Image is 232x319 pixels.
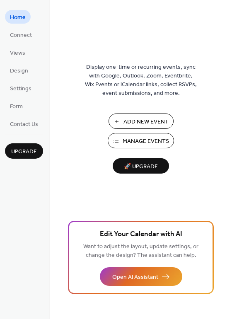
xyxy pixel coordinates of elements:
[5,143,43,159] button: Upgrade
[5,46,30,59] a: Views
[10,13,26,22] span: Home
[10,102,23,111] span: Form
[11,147,37,156] span: Upgrade
[83,241,198,261] span: Want to adjust the layout, update settings, or change the design? The assistant can help.
[10,67,28,75] span: Design
[5,99,28,113] a: Form
[5,81,36,95] a: Settings
[113,158,169,174] button: 🚀 Upgrade
[85,63,197,98] span: Display one-time or recurring events, sync with Google, Outlook, Zoom, Eventbrite, Wix Events or ...
[123,118,169,126] span: Add New Event
[108,133,174,148] button: Manage Events
[112,273,158,282] span: Open AI Assistant
[10,31,32,40] span: Connect
[10,85,31,93] span: Settings
[100,229,182,240] span: Edit Your Calendar with AI
[100,267,182,286] button: Open AI Assistant
[5,28,37,41] a: Connect
[5,10,31,24] a: Home
[123,137,169,146] span: Manage Events
[5,117,43,130] a: Contact Us
[5,63,33,77] a: Design
[10,120,38,129] span: Contact Us
[118,161,164,172] span: 🚀 Upgrade
[10,49,25,58] span: Views
[109,114,174,129] button: Add New Event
